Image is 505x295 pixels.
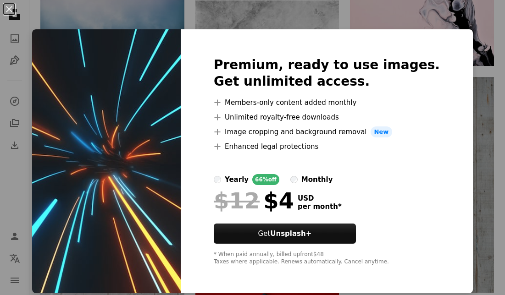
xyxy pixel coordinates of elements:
[214,57,440,90] h2: Premium, ready to use images. Get unlimited access.
[214,189,260,213] span: $12
[214,251,440,266] div: * When paid annually, billed upfront $48 Taxes where applicable. Renews automatically. Cancel any...
[252,174,279,185] div: 66% off
[214,141,440,152] li: Enhanced legal protections
[298,194,342,202] span: USD
[270,229,311,238] strong: Unsplash+
[214,112,440,123] li: Unlimited royalty-free downloads
[298,202,342,211] span: per month *
[301,174,333,185] div: monthly
[214,97,440,108] li: Members-only content added monthly
[290,176,298,183] input: monthly
[371,126,393,137] span: New
[225,174,249,185] div: yearly
[214,126,440,137] li: Image cropping and background removal
[214,176,221,183] input: yearly66%off
[32,29,181,293] img: premium_photo-1669251637132-4dc7e77c44fd
[214,224,356,244] button: GetUnsplash+
[214,189,294,213] div: $4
